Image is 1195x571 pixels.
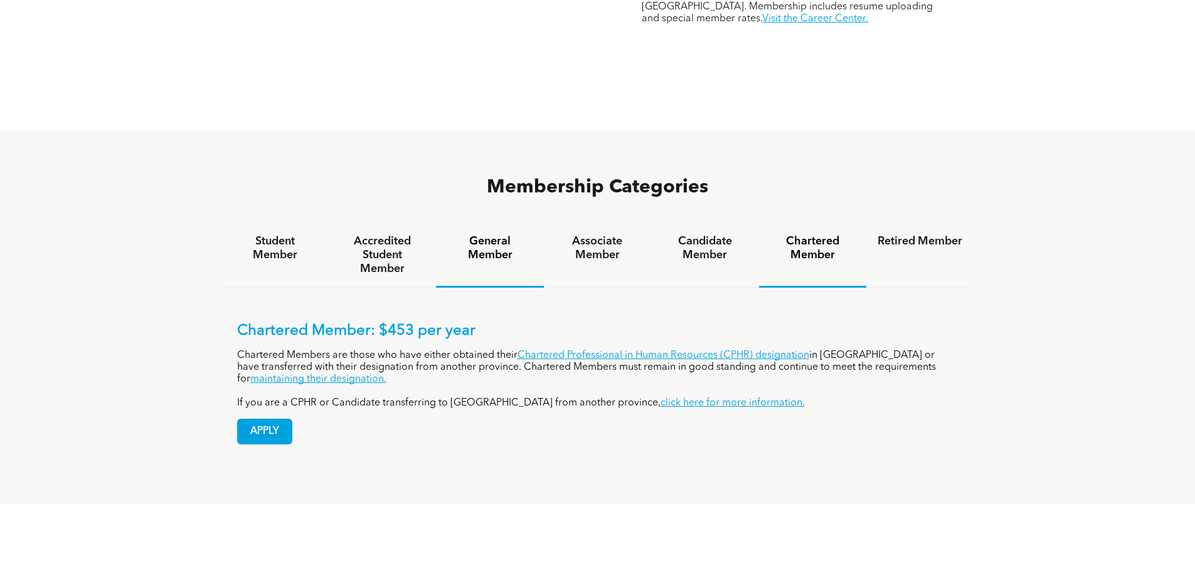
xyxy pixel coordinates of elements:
h4: Candidate Member [662,234,747,262]
h4: Retired Member [878,234,962,248]
a: APPLY [237,419,292,444]
h4: Chartered Member [770,234,855,262]
span: APPLY [238,419,292,444]
h4: Accredited Student Member [340,234,425,276]
p: Chartered Member: $453 per year [237,322,959,340]
a: Visit the Career Center. [762,14,868,24]
p: Chartered Members are those who have either obtained their in [GEOGRAPHIC_DATA] or have transferr... [237,350,959,385]
a: Chartered Professional in Human Resources (CPHR) designation [518,350,809,360]
a: maintaining their designation. [250,374,386,384]
span: Membership Categories [487,178,708,197]
p: If you are a CPHR or Candidate transferring to [GEOGRAPHIC_DATA] from another province, [237,397,959,409]
a: click here for more information. [661,398,805,408]
h4: Student Member [233,234,317,262]
h4: General Member [447,234,532,262]
h4: Associate Member [555,234,640,262]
